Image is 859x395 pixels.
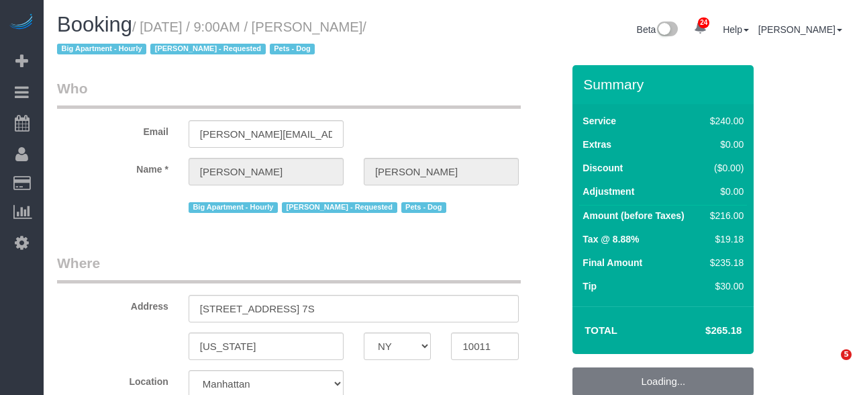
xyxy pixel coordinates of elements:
span: [PERSON_NAME] - Requested [150,44,265,54]
label: Address [47,295,179,313]
label: Name * [47,158,179,176]
input: Zip Code [451,333,519,360]
label: Final Amount [583,256,642,269]
a: Help [723,24,749,35]
span: [PERSON_NAME] - Requested [282,202,397,213]
span: / [57,19,366,57]
a: Beta [637,24,678,35]
legend: Who [57,79,521,109]
div: $240.00 [705,114,744,128]
strong: Total [585,324,617,336]
label: Discount [583,161,623,175]
span: 24 [698,17,709,28]
img: New interface [656,21,678,39]
a: [PERSON_NAME] [758,24,842,35]
div: $0.00 [705,185,744,198]
span: Big Apartment - Hourly [57,44,146,54]
label: Extras [583,138,611,151]
iframe: Intercom live chat [813,349,846,382]
label: Adjustment [583,185,634,198]
div: $30.00 [705,279,744,293]
legend: Where [57,253,521,283]
div: $216.00 [705,209,744,222]
h3: Summary [583,77,747,92]
div: ($0.00) [705,161,744,175]
div: $0.00 [705,138,744,151]
span: Big Apartment - Hourly [189,202,278,213]
span: Booking [57,13,132,36]
label: Location [47,370,179,388]
div: $19.18 [705,232,744,246]
input: Last Name [364,158,519,185]
label: Tip [583,279,597,293]
input: First Name [189,158,344,185]
label: Email [47,120,179,138]
span: Pets - Dog [401,202,447,213]
label: Service [583,114,616,128]
img: Automaid Logo [8,13,35,32]
a: 24 [687,13,713,43]
div: $235.18 [705,256,744,269]
label: Tax @ 8.88% [583,232,639,246]
small: / [DATE] / 9:00AM / [PERSON_NAME] [57,19,366,57]
input: City [189,333,344,360]
span: Pets - Dog [270,44,315,54]
input: Email [189,120,344,148]
h4: $265.18 [665,325,742,337]
label: Amount (before Taxes) [583,209,684,222]
span: 5 [841,349,852,360]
